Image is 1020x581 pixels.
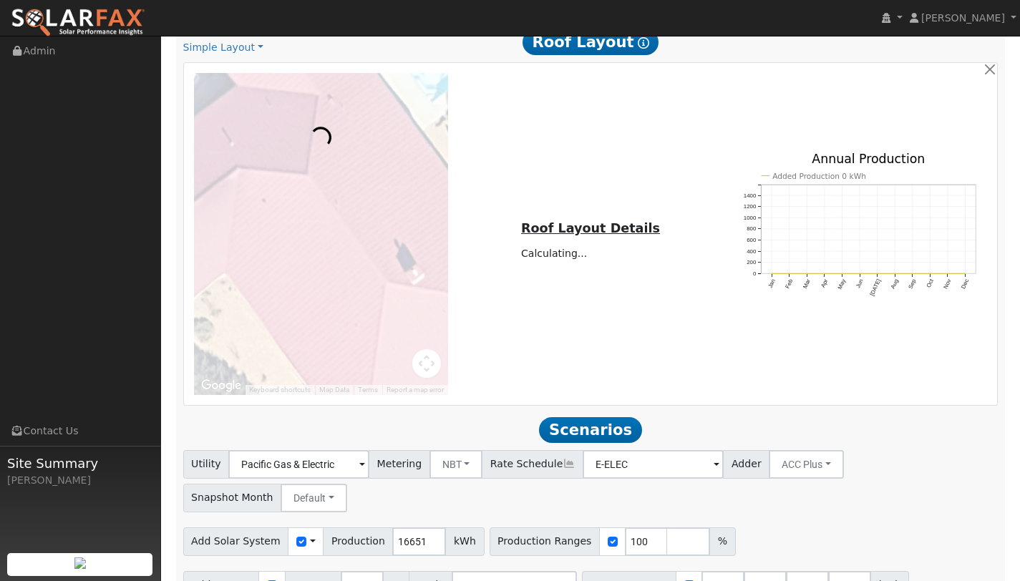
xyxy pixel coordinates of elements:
[369,450,430,479] span: Metering
[767,278,777,288] text: Jan
[74,557,86,569] img: retrieve
[429,450,483,479] button: NBT
[281,484,347,512] button: Default
[772,171,866,180] text: Added Production 0 kWh
[894,273,896,275] circle: onclick=""
[445,527,484,556] span: kWh
[784,278,794,290] text: Feb
[523,29,659,55] span: Roof Layout
[960,278,970,290] text: Dec
[769,450,844,479] button: ACC Plus
[837,278,847,290] text: May
[926,278,936,289] text: Oct
[812,152,925,166] text: Annual Production
[490,527,600,556] span: Production Ranges
[183,450,230,479] span: Utility
[820,278,830,288] text: Apr
[7,454,153,473] span: Site Summary
[869,278,883,296] text: [DATE]
[744,215,757,221] text: 1000
[709,527,735,556] span: %
[723,450,769,479] span: Adder
[855,278,865,288] text: Jun
[638,37,649,49] i: Show Help
[7,473,153,488] div: [PERSON_NAME]
[890,278,900,290] text: Aug
[518,243,662,263] td: Calculating...
[747,248,757,254] text: 400
[747,225,757,232] text: 800
[744,192,757,198] text: 1400
[521,221,660,235] u: Roof Layout Details
[482,450,583,479] span: Rate Schedule
[747,237,757,243] text: 600
[876,273,878,275] circle: onclick=""
[539,417,641,443] span: Scenarios
[183,484,282,512] span: Snapshot Month
[964,273,966,275] circle: onclick=""
[583,450,724,479] input: Select a Rate Schedule
[183,527,289,556] span: Add Solar System
[744,203,757,210] text: 1200
[841,273,843,275] circle: onclick=""
[911,273,913,275] circle: onclick=""
[823,273,825,275] circle: onclick=""
[947,273,949,275] circle: onclick=""
[771,273,773,275] circle: onclick=""
[859,273,861,275] circle: onclick=""
[806,273,808,275] circle: onclick=""
[943,278,953,290] text: Nov
[921,12,1005,24] span: [PERSON_NAME]
[753,270,757,277] text: 0
[11,8,145,38] img: SolarFax
[747,259,757,265] text: 200
[323,527,393,556] span: Production
[802,278,812,289] text: Mar
[788,273,790,275] circle: onclick=""
[228,450,369,479] input: Select a Utility
[929,273,931,275] circle: onclick=""
[908,278,918,290] text: Sep
[183,40,263,55] a: Simple Layout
